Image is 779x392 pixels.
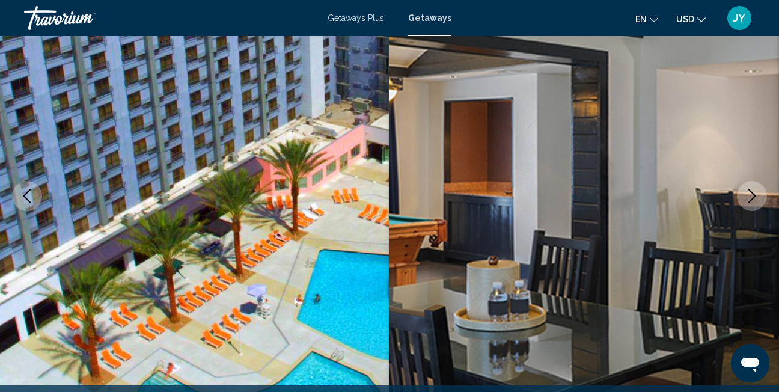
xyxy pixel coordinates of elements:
[724,5,755,31] button: User Menu
[676,10,706,28] button: Change currency
[12,181,42,211] button: Previous image
[737,181,767,211] button: Next image
[408,13,451,23] a: Getaways
[328,13,384,23] a: Getaways Plus
[731,344,769,382] iframe: Button to launch messaging window
[635,14,647,24] span: en
[676,14,694,24] span: USD
[635,10,658,28] button: Change language
[733,12,745,24] span: JY
[24,6,316,30] a: Travorium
